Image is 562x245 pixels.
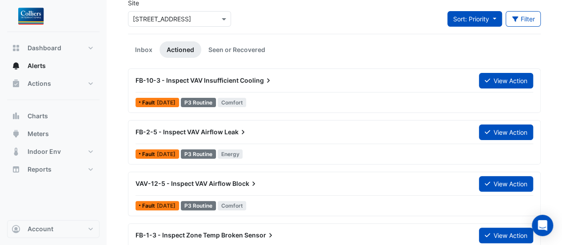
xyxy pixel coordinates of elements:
img: Company Logo [11,7,51,25]
button: View Action [479,176,533,192]
span: FB-1-3 - Inspect Zone Temp Broken [136,231,243,239]
button: View Action [479,125,533,140]
span: Sort: Priority [453,15,489,23]
div: P3 Routine [181,201,216,210]
span: Reports [28,165,52,174]
span: Comfort [218,98,247,107]
app-icon: Meters [12,129,20,138]
app-icon: Alerts [12,61,20,70]
button: Actions [7,75,100,92]
app-icon: Dashboard [12,44,20,52]
button: Sort: Priority [447,11,502,27]
a: Seen or Recovered [201,41,272,58]
app-icon: Actions [12,79,20,88]
button: View Action [479,228,533,243]
span: Dashboard [28,44,61,52]
span: VAV-12-5 - Inspect VAV Airflow [136,180,231,187]
span: Sensor [244,231,275,240]
span: Alerts [28,61,46,70]
span: Fault [142,203,157,209]
button: Filter [506,11,541,27]
span: Comfort [218,201,247,210]
button: Meters [7,125,100,143]
span: Indoor Env [28,147,61,156]
app-icon: Reports [12,165,20,174]
span: Fault [142,100,157,105]
span: Cooling [240,76,273,85]
a: Inbox [128,41,159,58]
span: Block [232,179,258,188]
button: Dashboard [7,39,100,57]
span: FB-2-5 - Inspect VAV Airflow [136,128,223,136]
span: Account [28,225,53,233]
button: Indoor Env [7,143,100,161]
span: Charts [28,112,48,120]
button: View Action [479,73,533,88]
span: Wed 30-Jul-2025 16:46 AEST [157,151,175,157]
a: Actioned [159,41,201,58]
div: P3 Routine [181,149,216,159]
div: Open Intercom Messenger [532,215,553,236]
button: Account [7,220,100,238]
button: Charts [7,107,100,125]
div: P3 Routine [181,98,216,107]
span: Mon 11-Aug-2025 08:48 AEST [157,99,175,106]
span: FB-10-3 - Inspect VAV Insufficient [136,76,239,84]
span: Leak [224,128,247,137]
app-icon: Indoor Env [12,147,20,156]
span: Actions [28,79,51,88]
span: Meters [28,129,49,138]
button: Alerts [7,57,100,75]
span: Fault [142,152,157,157]
app-icon: Charts [12,112,20,120]
button: Reports [7,161,100,178]
span: Wed 02-Jul-2025 11:45 AEST [157,202,175,209]
span: Energy [218,149,243,159]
